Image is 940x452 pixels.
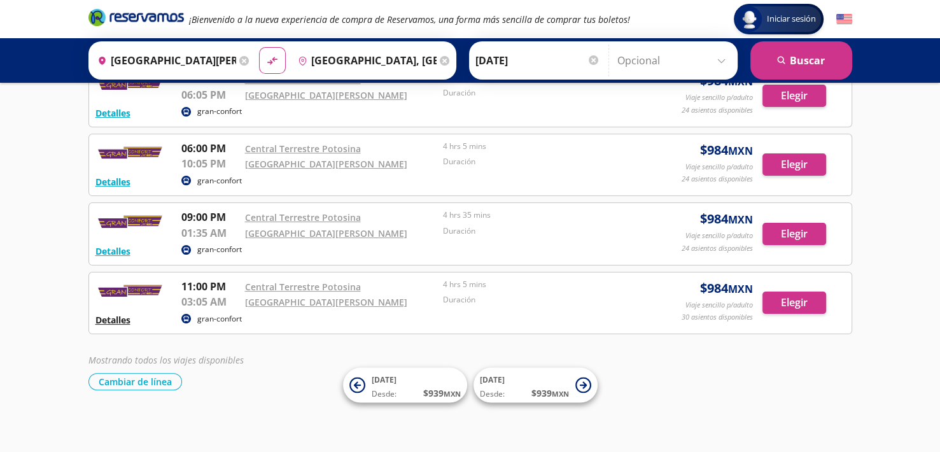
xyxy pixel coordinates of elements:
button: Buscar [750,41,852,80]
small: MXN [728,282,753,296]
button: [DATE]Desde:$939MXN [474,368,598,403]
p: 4 hrs 5 mins [443,141,635,152]
span: Iniciar sesión [762,13,821,25]
button: Elegir [762,292,826,314]
p: Duración [443,156,635,167]
button: [DATE]Desde:$939MXN [343,368,467,403]
p: gran-confort [197,175,242,187]
small: MXN [728,213,753,227]
a: Central Terrestre Potosina [245,211,361,223]
button: English [836,11,852,27]
img: RESERVAMOS [95,71,165,97]
span: Desde: [372,388,396,400]
p: Viaje sencillo p/adulto [685,92,753,103]
button: Detalles [95,106,130,120]
button: Elegir [762,85,826,107]
p: Duración [443,294,635,306]
p: 4 hrs 35 mins [443,209,635,221]
button: Detalles [95,175,130,188]
input: Opcional [617,45,731,76]
a: [GEOGRAPHIC_DATA][PERSON_NAME] [245,89,407,101]
p: 24 asientos disponibles [682,243,753,254]
p: Viaje sencillo p/adulto [685,162,753,173]
span: $ 939 [531,386,569,400]
a: [GEOGRAPHIC_DATA][PERSON_NAME] [245,227,407,239]
a: [GEOGRAPHIC_DATA][PERSON_NAME] [245,296,407,308]
img: RESERVAMOS [95,209,165,235]
input: Elegir Fecha [475,45,600,76]
p: 24 asientos disponibles [682,105,753,116]
p: Duración [443,225,635,237]
a: Central Terrestre Potosina [245,143,361,155]
small: MXN [444,389,461,399]
p: 11:00 PM [181,279,239,294]
p: gran-confort [197,244,242,255]
span: [DATE] [372,374,396,385]
p: 09:00 PM [181,209,239,225]
span: Desde: [480,388,505,400]
p: 06:00 PM [181,141,239,156]
a: Brand Logo [88,8,184,31]
input: Buscar Origen [92,45,236,76]
input: Buscar Destino [293,45,437,76]
img: RESERVAMOS [95,279,165,304]
p: 24 asientos disponibles [682,174,753,185]
i: Brand Logo [88,8,184,27]
button: Elegir [762,153,826,176]
button: Elegir [762,223,826,245]
a: [GEOGRAPHIC_DATA][PERSON_NAME] [245,158,407,170]
span: [DATE] [480,374,505,385]
p: Viaje sencillo p/adulto [685,230,753,241]
p: 10:05 PM [181,156,239,171]
a: Central Terrestre Potosina [245,281,361,293]
p: 30 asientos disponibles [682,312,753,323]
p: 06:05 PM [181,87,239,102]
small: MXN [552,389,569,399]
p: 03:05 AM [181,294,239,309]
em: Mostrando todos los viajes disponibles [88,354,244,366]
small: MXN [728,144,753,158]
em: ¡Bienvenido a la nueva experiencia de compra de Reservamos, una forma más sencilla de comprar tus... [189,13,630,25]
p: Duración [443,87,635,99]
img: RESERVAMOS [95,141,165,166]
p: 01:35 AM [181,225,239,241]
p: gran-confort [197,106,242,117]
p: Viaje sencillo p/adulto [685,300,753,311]
span: $ 939 [423,386,461,400]
p: 4 hrs 5 mins [443,279,635,290]
button: Detalles [95,313,130,327]
span: $ 984 [700,141,753,160]
button: Cambiar de línea [88,373,182,390]
button: Detalles [95,244,130,258]
span: $ 984 [700,279,753,298]
span: $ 984 [700,209,753,229]
p: gran-confort [197,313,242,325]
